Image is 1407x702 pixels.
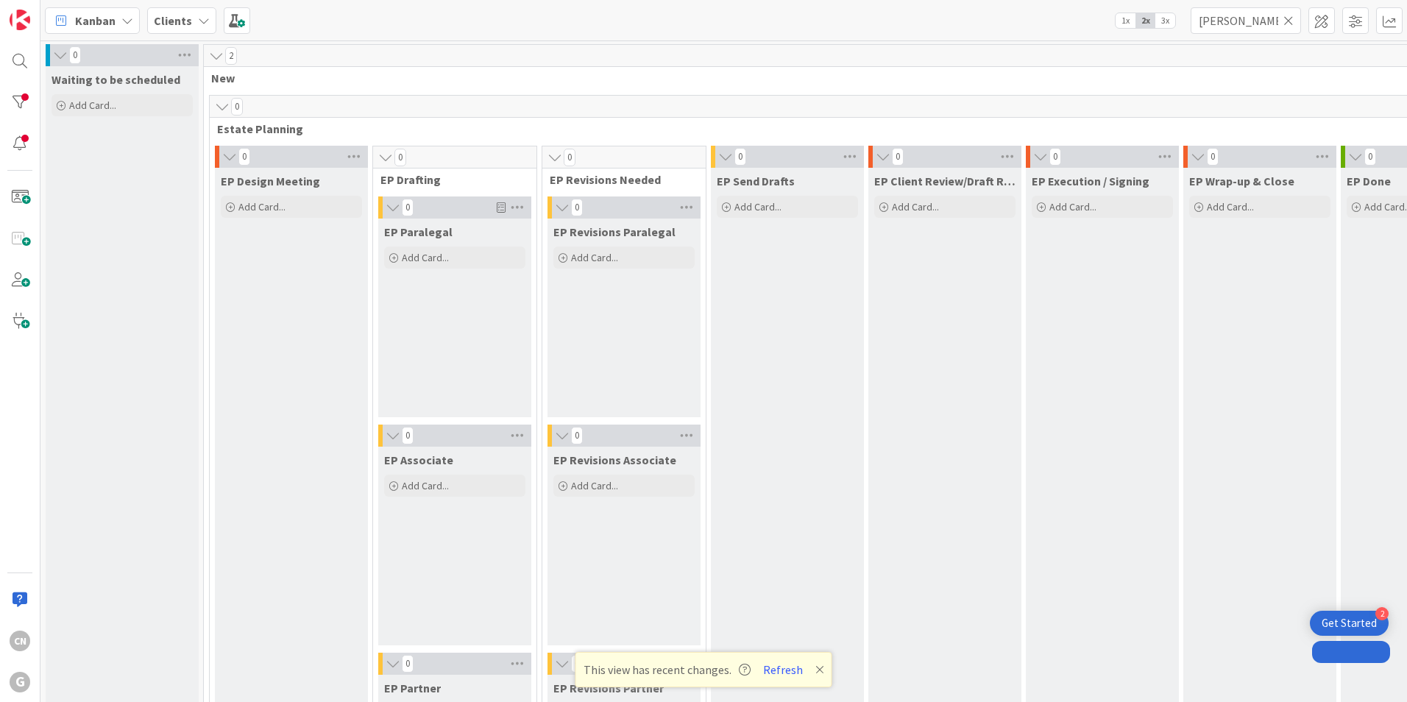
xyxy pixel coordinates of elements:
img: Visit kanbanzone.com [10,10,30,30]
span: 0 [1049,148,1061,166]
span: EP Design Meeting [221,174,320,188]
span: EP Send Drafts [717,174,795,188]
span: EP Partner [384,681,441,695]
div: 2 [1375,607,1389,620]
span: EP Execution / Signing [1032,174,1149,188]
span: 0 [1364,148,1376,166]
span: 0 [571,655,583,673]
span: 0 [402,427,414,444]
span: Add Card... [69,99,116,112]
span: EP Done [1347,174,1391,188]
span: 0 [402,655,414,673]
span: EP Revisions Paralegal [553,224,676,239]
span: Kanban [75,12,116,29]
span: Add Card... [571,251,618,264]
span: 1x [1116,13,1135,28]
span: EP Drafting [380,172,518,187]
span: EP Revisions Associate [553,453,676,467]
div: Get Started [1322,616,1377,631]
span: Add Card... [734,200,782,213]
span: Add Card... [571,479,618,492]
span: Add Card... [238,200,286,213]
span: This view has recent changes. [584,661,751,678]
span: 0 [1207,148,1219,166]
span: 0 [402,199,414,216]
span: 2x [1135,13,1155,28]
div: Open Get Started checklist, remaining modules: 2 [1310,611,1389,636]
button: Refresh [758,660,808,679]
span: Waiting to be scheduled [52,72,180,87]
span: 0 [564,149,575,166]
div: CN [10,631,30,651]
span: EP Associate [384,453,453,467]
span: 3x [1155,13,1175,28]
div: G [10,672,30,692]
span: Add Card... [1049,200,1096,213]
span: 0 [571,199,583,216]
span: 0 [238,148,250,166]
span: 0 [571,427,583,444]
span: Add Card... [892,200,939,213]
input: Quick Filter... [1191,7,1301,34]
span: EP Revisions Needed [550,172,687,187]
span: EP Wrap-up & Close [1189,174,1294,188]
span: 0 [231,98,243,116]
span: EP Paralegal [384,224,453,239]
span: 0 [69,46,81,64]
span: EP Client Review/Draft Review Meeting [874,174,1016,188]
span: Add Card... [402,479,449,492]
span: 0 [734,148,746,166]
span: Add Card... [402,251,449,264]
span: Add Card... [1207,200,1254,213]
span: 0 [892,148,904,166]
span: EP Revisions Partner [553,681,664,695]
b: Clients [154,13,192,28]
span: 0 [394,149,406,166]
span: 2 [225,47,237,65]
